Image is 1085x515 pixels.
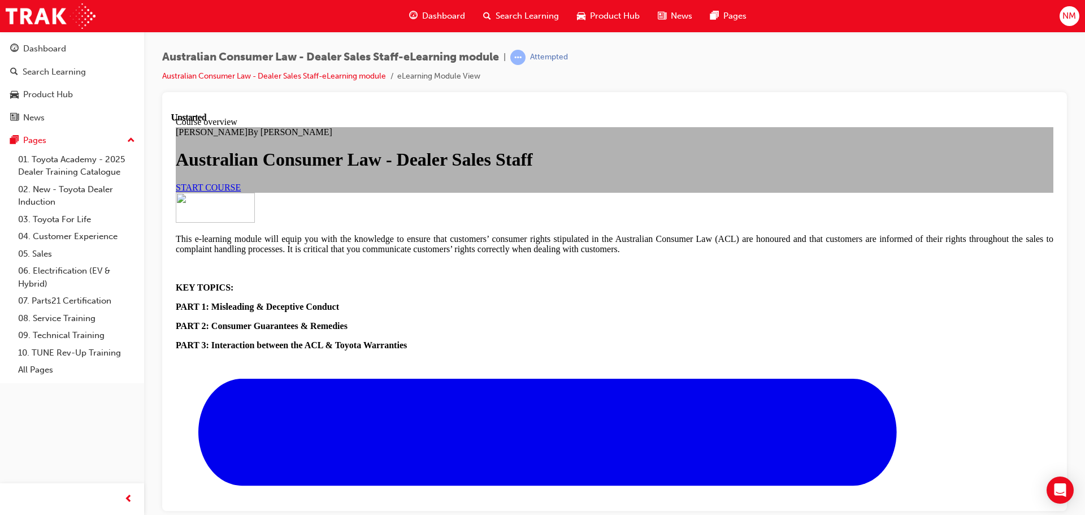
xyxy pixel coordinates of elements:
a: Product Hub [5,84,140,105]
button: Pages [5,130,140,151]
strong: KEY TOPICS: [5,170,62,180]
a: pages-iconPages [701,5,756,28]
a: car-iconProduct Hub [568,5,649,28]
span: search-icon [483,9,491,23]
span: pages-icon [10,136,19,146]
button: NM [1060,6,1079,26]
span: [PERSON_NAME] [5,15,76,24]
img: Trak [6,3,96,29]
strong: PART 1: Misleading & Deceptive Conduct [5,189,168,199]
a: 07. Parts21 Certification [14,292,140,310]
a: Australian Consumer Law - Dealer Sales Staff-eLearning module [162,71,386,81]
span: search-icon [10,67,18,77]
p: This e-learning module will equip you with the knowledge to ensure that customers’ consumer right... [5,122,882,142]
a: 10. TUNE Rev-Up Training [14,344,140,362]
strong: PART 2: Consumer Guarantees & Remedies [5,209,176,218]
a: guage-iconDashboard [400,5,474,28]
span: Product Hub [590,10,640,23]
span: car-icon [10,90,19,100]
span: news-icon [10,113,19,123]
a: 03. Toyota For Life [14,211,140,228]
a: START COURSE [5,70,70,80]
a: 05. Sales [14,245,140,263]
a: news-iconNews [649,5,701,28]
span: up-icon [127,133,135,148]
h1: Australian Consumer Law - Dealer Sales Staff [5,37,882,58]
div: News [23,111,45,124]
a: 02. New - Toyota Dealer Induction [14,181,140,211]
li: eLearning Module View [397,70,480,83]
a: News [5,107,140,128]
span: Dashboard [422,10,465,23]
span: car-icon [577,9,585,23]
div: Product Hub [23,88,73,101]
span: NM [1062,10,1076,23]
a: 04. Customer Experience [14,228,140,245]
a: Search Learning [5,62,140,83]
span: Search Learning [496,10,559,23]
strong: PART 3: Interaction between the ACL & Toyota Warranties [5,228,236,237]
span: learningRecordVerb_ATTEMPT-icon [510,50,526,65]
a: 08. Service Training [14,310,140,327]
a: All Pages [14,361,140,379]
a: 09. Technical Training [14,327,140,344]
span: pages-icon [710,9,719,23]
span: Course overview [5,5,66,14]
span: | [504,51,506,64]
span: Australian Consumer Law - Dealer Sales Staff-eLearning module [162,51,499,64]
a: Dashboard [5,38,140,59]
button: DashboardSearch LearningProduct HubNews [5,36,140,130]
div: Dashboard [23,42,66,55]
a: 06. Electrification (EV & Hybrid) [14,262,140,292]
div: Pages [23,134,46,147]
div: Open Intercom Messenger [1047,477,1074,504]
a: search-iconSearch Learning [474,5,568,28]
span: By [PERSON_NAME] [76,15,161,24]
a: 01. Toyota Academy - 2025 Dealer Training Catalogue [14,151,140,181]
span: News [671,10,692,23]
span: guage-icon [409,9,418,23]
div: Attempted [530,52,568,63]
span: guage-icon [10,44,19,54]
span: Pages [723,10,747,23]
span: prev-icon [124,492,133,507]
span: news-icon [658,9,666,23]
div: Search Learning [23,66,86,79]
